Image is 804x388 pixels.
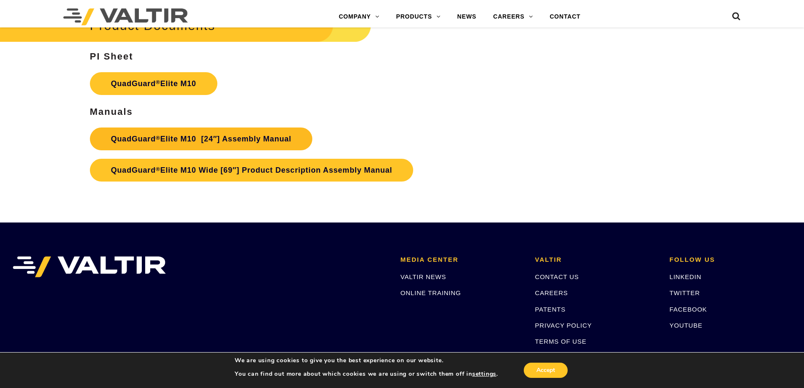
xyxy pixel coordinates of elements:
h2: MEDIA CENTER [401,256,522,263]
a: QuadGuard®Elite M10 Wide [69″] Product Description Assembly Manual [90,159,414,182]
a: PRIVACY POLICY [535,322,592,329]
sup: ® [156,79,160,85]
a: TWITTER [669,289,700,296]
strong: PI Sheet [90,51,133,62]
a: NEWS [449,8,485,25]
button: Accept [524,363,568,378]
h2: FOLLOW US [669,256,791,263]
a: FACEBOOK [669,306,707,313]
h2: VALTIR [535,256,657,263]
a: ONLINE TRAINING [401,289,461,296]
sup: ® [156,166,160,172]
a: TERMS OF USE [535,338,587,345]
strong: Manuals [90,106,133,117]
img: Valtir [63,8,188,25]
a: QuadGuard®Elite M10 [90,72,217,95]
a: PRODUCTS [388,8,449,25]
a: LINKEDIN [669,273,701,280]
a: CONTACT [541,8,589,25]
a: CAREERS [485,8,541,25]
a: COMPANY [330,8,388,25]
a: CONTACT US [535,273,579,280]
a: QuadGuard®Elite M10 [24″] Assembly Manual [90,128,313,150]
button: settings [472,370,496,378]
sup: ® [156,135,160,141]
a: VALTIR NEWS [401,273,446,280]
p: You can find out more about which cookies we are using or switch them off in . [235,370,498,378]
a: YOUTUBE [669,322,702,329]
a: PATENTS [535,306,566,313]
img: VALTIR [13,256,166,277]
a: CAREERS [535,289,568,296]
p: We are using cookies to give you the best experience on our website. [235,357,498,364]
